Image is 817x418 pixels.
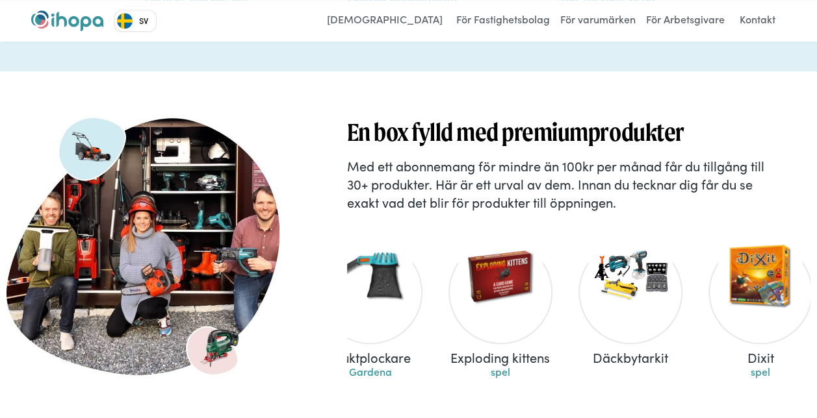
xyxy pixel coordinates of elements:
[453,10,553,31] a: För Fastighetsbolag
[320,10,449,31] a: [DEMOGRAPHIC_DATA]
[114,10,156,31] a: SV
[347,116,811,149] h3: En box fylld med premiumprodukter
[349,364,392,378] a: Gardena
[114,10,157,32] aside: Language selected: Svenska
[31,10,103,31] img: ihopa logo
[435,350,565,365] div: Exploding kittens
[732,10,783,31] a: Kontakt
[491,364,510,378] a: spel
[565,350,695,365] div: Däckbytarkit
[114,10,157,32] div: Language
[31,10,103,31] a: home
[305,350,435,365] div: Fruktplockare
[6,116,279,376] img: Image showing happy neighbours in front of a ihopa box
[751,364,770,378] a: spel
[557,10,639,31] a: För varumärken
[347,156,811,211] p: Med ett abonnemang för mindre än 100kr per månad får du tillgång till 30+ produkter. Här är ett u...
[643,10,728,31] a: För Arbetsgivare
